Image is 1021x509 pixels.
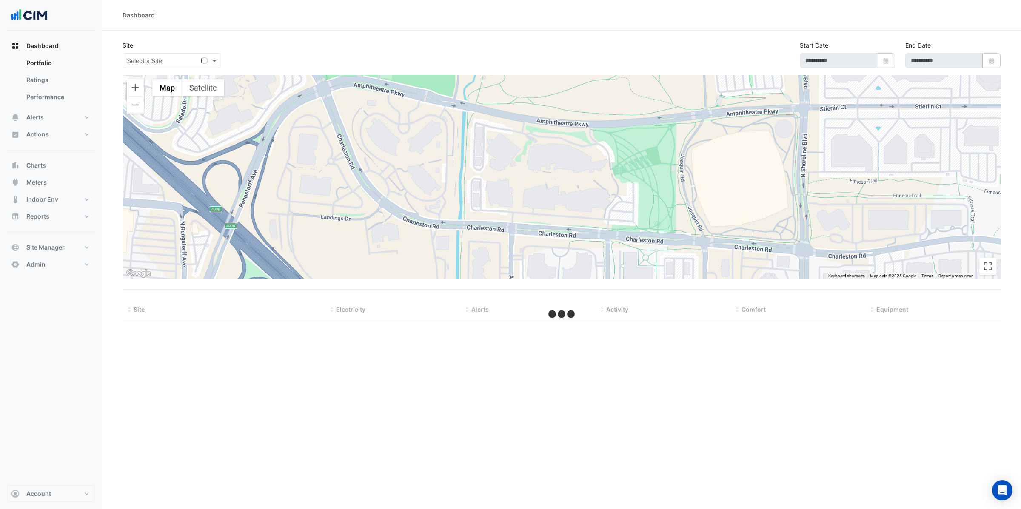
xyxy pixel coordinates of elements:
app-icon: Site Manager [11,243,20,252]
span: Account [26,489,51,498]
a: Open this area in Google Maps (opens a new window) [125,268,153,279]
div: Open Intercom Messenger [992,480,1012,500]
button: Account [7,485,95,502]
img: Company Logo [10,7,48,24]
app-icon: Charts [11,161,20,170]
span: Alerts [26,113,44,122]
button: Zoom in [127,79,144,96]
app-icon: Reports [11,212,20,221]
span: Site Manager [26,243,65,252]
button: Show satellite imagery [182,79,224,96]
button: Show street map [152,79,182,96]
span: Admin [26,260,46,269]
button: Alerts [7,109,95,126]
button: Reports [7,208,95,225]
a: Performance [20,88,95,105]
span: Map data ©2025 Google [870,273,916,278]
span: Charts [26,161,46,170]
span: Site [134,306,145,313]
a: Report a map error [938,273,973,278]
label: End Date [905,41,931,50]
button: Zoom out [127,97,144,114]
app-icon: Alerts [11,113,20,122]
button: Site Manager [7,239,95,256]
span: Dashboard [26,42,59,50]
div: Dashboard [7,54,95,109]
app-icon: Meters [11,178,20,187]
span: Electricity [336,306,365,313]
app-icon: Admin [11,260,20,269]
a: Ratings [20,71,95,88]
button: Indoor Env [7,191,95,208]
button: Keyboard shortcuts [828,273,865,279]
label: Site [123,41,133,50]
a: Terms [921,273,933,278]
div: Dashboard [123,11,155,20]
label: Start Date [800,41,828,50]
span: Activity [606,306,628,313]
span: Indoor Env [26,195,58,204]
span: Meters [26,178,47,187]
span: Reports [26,212,49,221]
button: Meters [7,174,95,191]
app-icon: Actions [11,130,20,139]
img: Google [125,268,153,279]
span: Actions [26,130,49,139]
button: Toggle fullscreen view [979,258,996,275]
span: Equipment [876,306,908,313]
button: Admin [7,256,95,273]
button: Actions [7,126,95,143]
app-icon: Indoor Env [11,195,20,204]
span: Comfort [742,306,766,313]
a: Portfolio [20,54,95,71]
button: Charts [7,157,95,174]
span: Alerts [471,306,489,313]
app-icon: Dashboard [11,42,20,50]
button: Dashboard [7,37,95,54]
